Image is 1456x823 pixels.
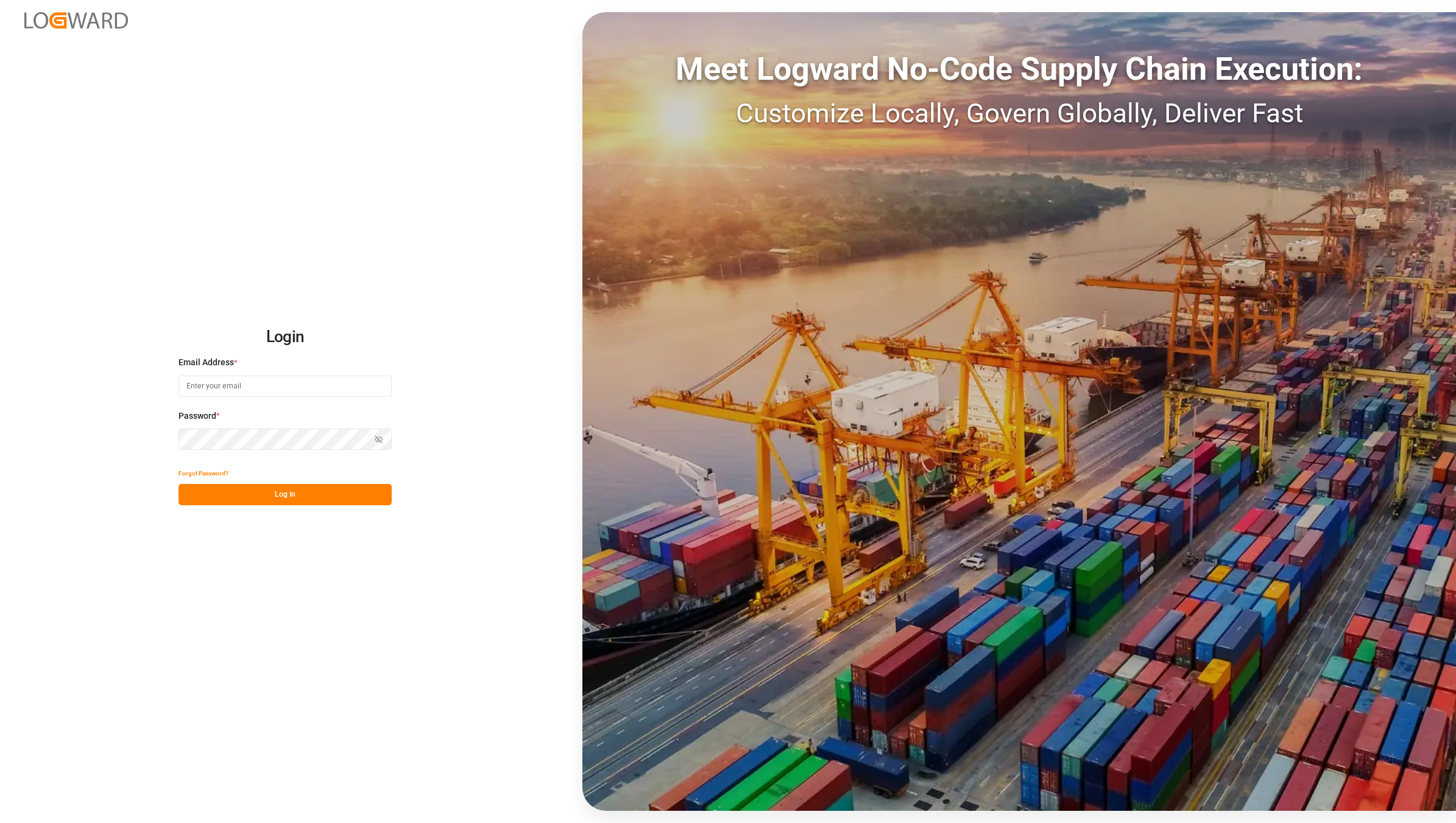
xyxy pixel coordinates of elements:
[178,318,392,357] h2: Login
[178,484,392,505] button: Log In
[24,12,128,29] img: Logward_new_orange.png
[582,46,1456,93] div: Meet Logward No-Code Supply Chain Execution:
[582,93,1456,133] div: Customize Locally, Govern Globally, Deliver Fast
[178,356,234,369] span: Email Address
[178,463,228,484] button: Forgot Password?
[178,410,216,422] span: Password
[178,376,392,397] input: Enter your email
